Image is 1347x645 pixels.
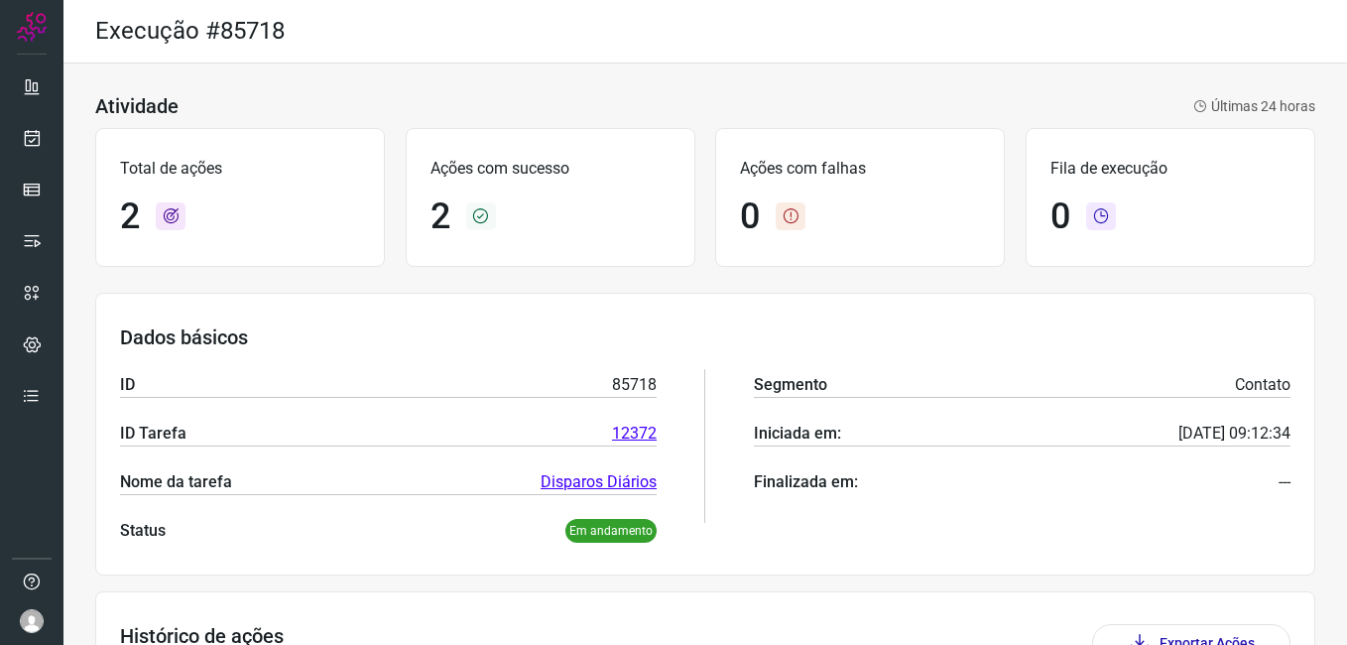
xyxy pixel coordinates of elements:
[1235,373,1290,397] p: Contato
[541,470,657,494] a: Disparos Diários
[120,422,186,446] p: ID Tarefa
[17,12,47,42] img: Logo
[754,373,827,397] p: Segmento
[1193,96,1315,117] p: Últimas 24 horas
[20,609,44,633] img: avatar-user-boy.jpg
[95,94,179,118] h3: Atividade
[430,195,450,238] h1: 2
[120,157,360,181] p: Total de ações
[1178,422,1290,446] p: [DATE] 09:12:34
[754,422,841,446] p: Iniciada em:
[120,470,232,494] p: Nome da tarefa
[120,519,166,543] p: Status
[430,157,671,181] p: Ações com sucesso
[612,373,657,397] p: 85718
[754,470,858,494] p: Finalizada em:
[1279,470,1290,494] p: ---
[565,519,657,543] p: Em andamento
[95,17,285,46] h2: Execução #85718
[740,157,980,181] p: Ações com falhas
[120,373,135,397] p: ID
[612,422,657,446] a: 12372
[1050,157,1290,181] p: Fila de execução
[120,325,1290,349] h3: Dados básicos
[740,195,760,238] h1: 0
[120,195,140,238] h1: 2
[1050,195,1070,238] h1: 0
